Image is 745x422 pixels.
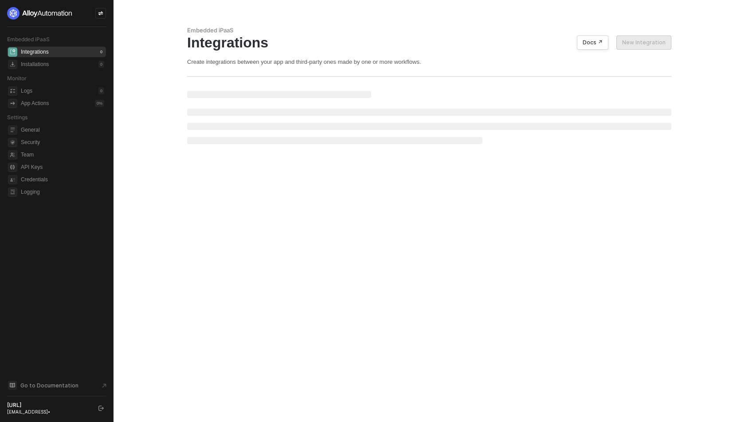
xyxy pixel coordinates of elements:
[187,34,671,51] div: Integrations
[100,381,109,390] span: document-arrow
[8,125,17,135] span: general
[21,162,104,172] span: API Keys
[187,27,671,34] div: Embedded iPaaS
[20,382,78,389] span: Go to Documentation
[583,39,603,46] div: Docs ↗
[21,61,49,68] div: Installations
[8,163,17,172] span: api-key
[616,35,671,50] button: New Integration
[7,36,50,43] span: Embedded iPaaS
[98,87,104,94] div: 0
[21,187,104,197] span: Logging
[95,100,104,107] div: 0 %
[7,114,27,121] span: Settings
[21,48,49,56] div: Integrations
[8,86,17,96] span: icon-logs
[7,402,90,409] div: [URL]
[8,381,17,390] span: documentation
[8,150,17,160] span: team
[98,48,104,55] div: 0
[8,47,17,57] span: integrations
[7,380,106,391] a: Knowledge Base
[8,188,17,197] span: logging
[7,75,27,82] span: Monitor
[98,406,104,411] span: logout
[577,35,608,50] button: Docs ↗
[7,409,90,415] div: [EMAIL_ADDRESS] •
[8,175,17,184] span: credentials
[21,125,104,135] span: General
[21,149,104,160] span: Team
[8,99,17,108] span: icon-app-actions
[8,138,17,147] span: security
[21,137,104,148] span: Security
[98,61,104,68] div: 0
[21,87,32,95] div: Logs
[21,174,104,185] span: Credentials
[187,58,671,66] div: Create integrations between your app and third-party ones made by one or more workflows.
[7,7,106,20] a: logo
[8,60,17,69] span: installations
[98,11,103,16] span: icon-swap
[7,7,73,20] img: logo
[21,100,49,107] div: App Actions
